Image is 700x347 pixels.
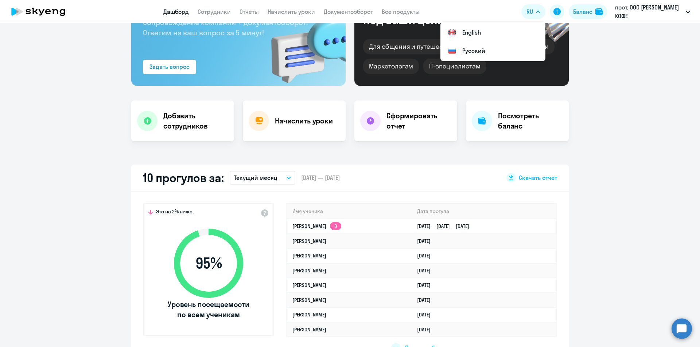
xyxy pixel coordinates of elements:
img: bg-img [261,4,346,86]
a: [PERSON_NAME] [292,238,326,244]
ul: RU [440,22,545,61]
p: пост, ООО [PERSON_NAME] КОФЕ [615,3,683,20]
th: Имя ученика [287,204,411,219]
a: [PERSON_NAME] [292,252,326,259]
a: [PERSON_NAME] [292,267,326,274]
span: Уровень посещаемости по всем ученикам [167,299,250,320]
a: [DATE] [417,282,436,288]
a: [DATE] [417,311,436,318]
a: Сотрудники [198,8,231,15]
a: [DATE] [417,297,436,303]
img: English [448,28,456,37]
img: balance [595,8,603,15]
a: [PERSON_NAME]3 [292,223,341,229]
div: Для общения и путешествий [363,39,463,54]
a: [DATE] [417,238,436,244]
th: Дата прогула [411,204,556,219]
a: [PERSON_NAME] [292,311,326,318]
div: Маркетологам [363,59,419,74]
button: RU [521,4,545,19]
div: Баланс [573,7,592,16]
button: Текущий месяц [230,171,295,185]
span: Скачать отчет [519,174,557,182]
a: [DATE] [417,326,436,333]
a: [DATE][DATE][DATE] [417,223,475,229]
span: Это на 2% ниже, [156,208,194,217]
a: [PERSON_NAME] [292,326,326,333]
h2: 10 прогулов за: [143,170,224,185]
a: [PERSON_NAME] [292,282,326,288]
a: [DATE] [417,252,436,259]
h4: Посмотреть баланс [498,111,563,131]
div: Задать вопрос [149,62,190,71]
span: [DATE] — [DATE] [301,174,340,182]
img: Русский [448,46,456,55]
a: [PERSON_NAME] [292,297,326,303]
h4: Начислить уроки [275,116,333,126]
app-skyeng-badge: 3 [330,222,341,230]
h4: Добавить сотрудников [163,111,228,131]
p: Текущий месяц [234,173,277,182]
button: Балансbalance [569,4,607,19]
a: Дашборд [163,8,189,15]
span: RU [526,7,533,16]
div: IT-специалистам [423,59,486,74]
a: Документооборот [324,8,373,15]
span: 95 % [167,255,250,272]
a: Начислить уроки [268,8,315,15]
div: Курсы английского под ваши цели [363,1,488,26]
a: Все продукты [382,8,420,15]
a: [DATE] [417,267,436,274]
button: Задать вопрос [143,60,196,74]
h4: Сформировать отчет [386,111,451,131]
button: пост, ООО [PERSON_NAME] КОФЕ [611,3,694,20]
a: Отчеты [240,8,259,15]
